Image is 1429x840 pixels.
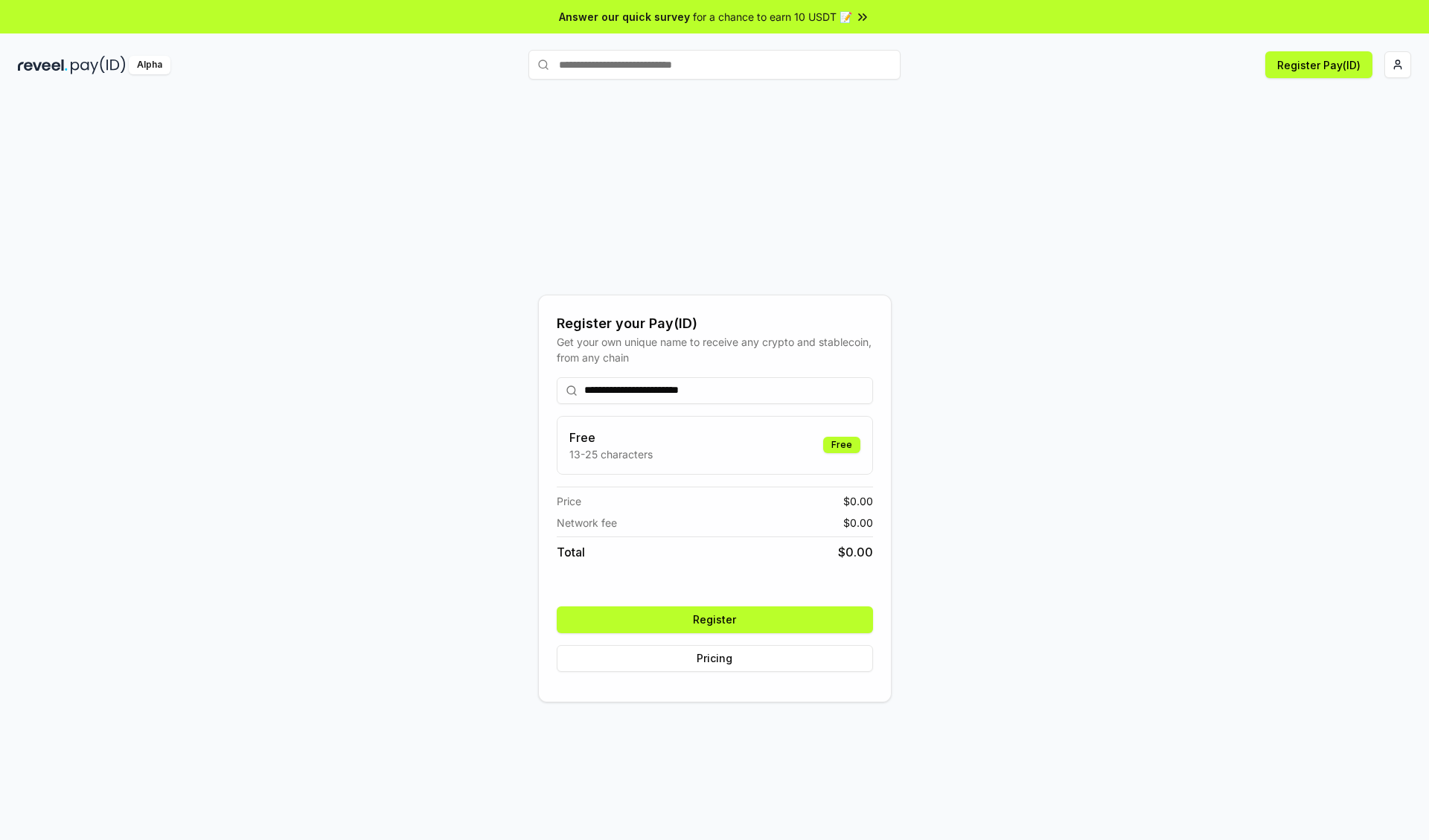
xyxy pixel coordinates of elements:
[838,543,873,561] span: $ 0.00
[823,437,860,453] div: Free
[18,56,68,74] img: reveel_dark
[569,429,653,446] h3: Free
[557,606,873,633] button: Register
[557,493,581,509] span: Price
[71,56,126,74] img: pay_id
[569,446,653,462] p: 13-25 characters
[559,9,690,25] span: Answer our quick survey
[557,515,617,530] span: Network fee
[557,334,873,365] div: Get your own unique name to receive any crypto and stablecoin, from any chain
[557,543,585,561] span: Total
[693,9,852,25] span: for a chance to earn 10 USDT 📝
[843,515,873,530] span: $ 0.00
[843,493,873,509] span: $ 0.00
[557,645,873,672] button: Pricing
[129,56,170,74] div: Alpha
[1265,51,1372,78] button: Register Pay(ID)
[557,313,873,334] div: Register your Pay(ID)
